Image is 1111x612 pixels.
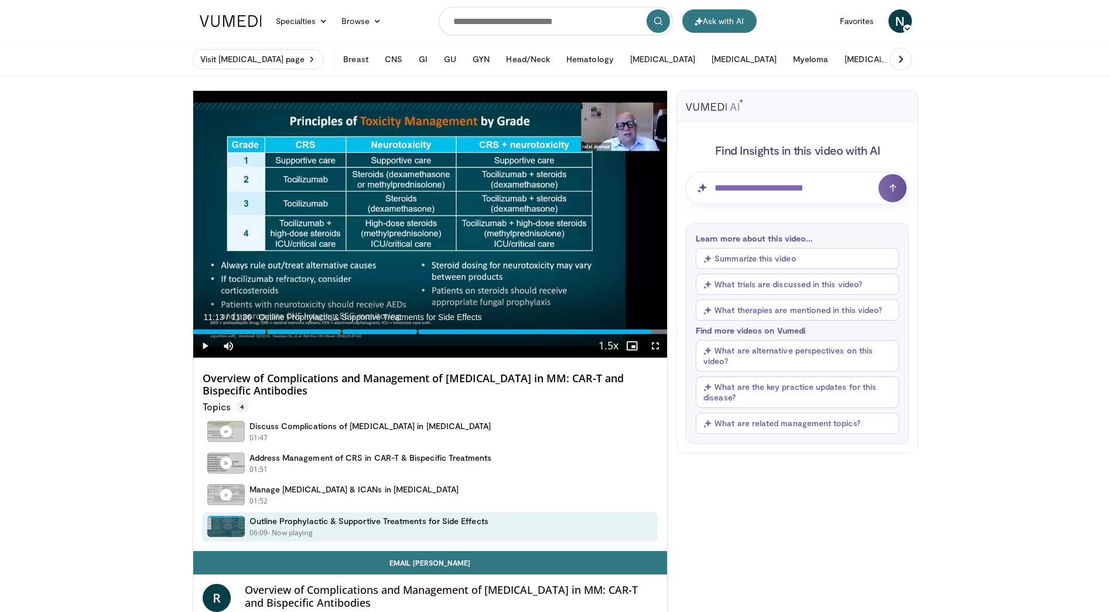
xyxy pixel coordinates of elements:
p: Learn more about this video... [696,233,899,243]
button: Playback Rate [597,334,620,358]
img: VuMedi Logo [200,15,262,27]
iframe: Advertisement [710,463,886,609]
h4: Overview of Complications and Management of [MEDICAL_DATA] in MM: CAR-T and Bispecific Antibodies [245,584,658,609]
button: What are the key practice updates for this disease? [696,376,899,408]
button: Mute [217,334,240,358]
button: CNS [378,47,409,71]
a: N [888,9,912,33]
span: 11:36 [231,312,251,322]
p: 01:52 [249,496,268,506]
button: [MEDICAL_DATA] [705,47,784,71]
h4: Overview of Complications and Management of [MEDICAL_DATA] in MM: CAR-T and Bispecific Antibodies [203,372,658,397]
h4: Address Management of CRS in CAR-T & Bispecific Treatments [249,453,492,463]
button: Play [193,334,217,358]
button: Enable picture-in-picture mode [620,334,644,358]
span: / [227,312,229,322]
button: What are alternative perspectives on this video? [696,340,899,372]
button: Myeloma [786,47,836,71]
p: 01:47 [249,433,268,443]
h4: Find Insights in this video with AI [686,142,909,158]
p: 01:51 [249,464,268,475]
button: Ask with AI [682,9,757,33]
button: What are related management topics? [696,413,899,434]
button: Fullscreen [644,334,667,358]
button: Hematology [559,47,621,71]
input: Question for AI [686,172,909,205]
div: Progress Bar [193,329,668,334]
span: Outline Prophylactic & Supportive Treatments for Side Effects [258,312,481,322]
input: Search topics, interventions [439,7,673,35]
button: GU [437,47,463,71]
p: Find more videos on Vumedi [696,325,899,335]
button: [MEDICAL_DATA] [623,47,702,71]
button: What trials are discussed in this video? [696,274,899,295]
a: Email [PERSON_NAME] [193,551,668,574]
p: - Now playing [268,528,313,538]
video-js: Video Player [193,91,668,358]
h4: Outline Prophylactic & Supportive Treatments for Side Effects [249,516,488,526]
p: Topics [203,401,249,413]
a: Browse [334,9,388,33]
span: 4 [235,401,249,413]
button: What therapies are mentioned in this video? [696,300,899,321]
a: Specialties [269,9,335,33]
p: 06:09 [249,528,268,538]
button: Head/Neck [499,47,557,71]
a: Favorites [833,9,881,33]
button: GYN [466,47,497,71]
a: R [203,584,231,612]
button: Summarize this video [696,248,899,269]
img: vumedi-ai-logo.svg [686,99,743,111]
h4: Discuss Complications of [MEDICAL_DATA] in [MEDICAL_DATA] [249,421,491,431]
button: [MEDICAL_DATA] [837,47,917,71]
h4: Manage [MEDICAL_DATA] & ICANs in [MEDICAL_DATA] [249,484,459,495]
button: Breast [336,47,375,71]
button: GI [412,47,435,71]
a: Visit [MEDICAL_DATA] page [193,49,324,69]
span: 11:13 [204,312,224,322]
